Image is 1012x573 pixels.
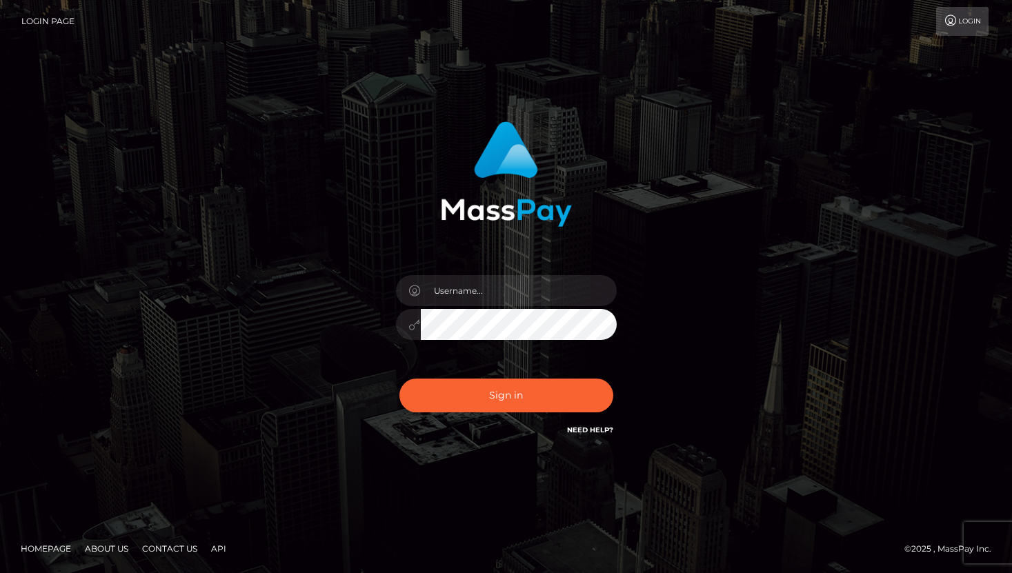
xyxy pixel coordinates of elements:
img: MassPay Login [441,121,572,227]
a: Need Help? [567,425,613,434]
a: Login Page [21,7,75,36]
a: About Us [79,538,134,559]
button: Sign in [399,379,613,412]
div: © 2025 , MassPay Inc. [904,541,1002,556]
a: Login [936,7,989,36]
a: API [206,538,232,559]
a: Contact Us [137,538,203,559]
input: Username... [421,275,617,306]
a: Homepage [15,538,77,559]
